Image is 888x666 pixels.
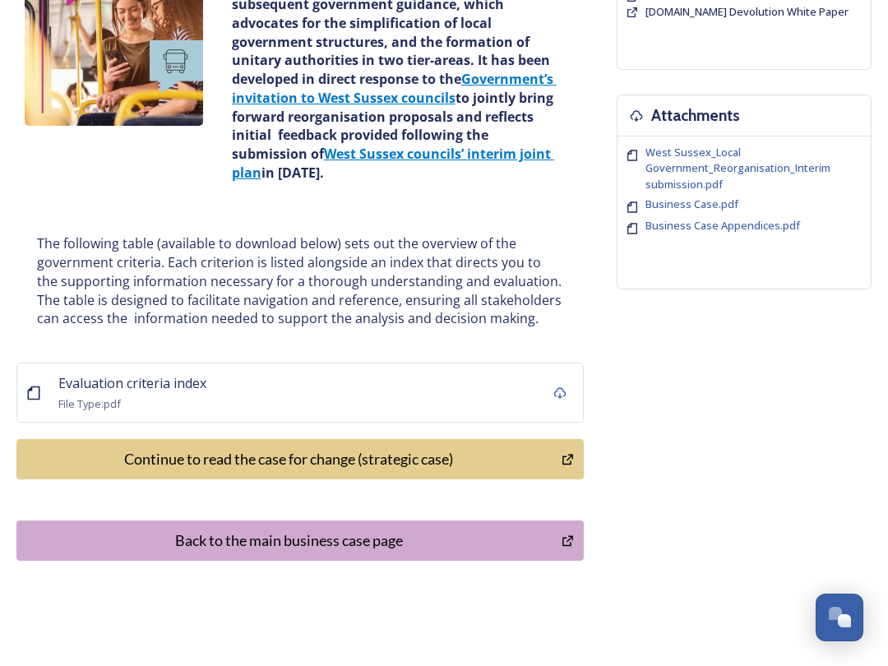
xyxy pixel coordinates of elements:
h3: Attachments [651,104,740,127]
a: West Sussex councils’ interim joint plan [232,145,554,182]
span: File Type: pdf [58,396,121,411]
div: Continue to read the case for change (strategic case) [25,448,553,470]
a: Government’s invitation to West Sussex councils [232,70,557,107]
span: Business Case Appendices.pdf [645,218,800,233]
span: West Sussex_Local Government_Reorganisation_Interim submission.pdf [645,145,830,191]
strong: in [DATE]. [261,164,324,182]
span: Business Case.pdf [645,197,738,211]
button: Back to the main business case page [16,520,584,561]
span: Evaluation criteria index [58,374,206,392]
p: The following table (available to download below) sets out the overview of the government criteri... [37,234,563,328]
a: Evaluation criteria index [58,372,206,392]
span: [DOMAIN_NAME] Devolution White Paper [645,4,849,19]
button: Open Chat [816,594,863,641]
a: [DOMAIN_NAME] Devolution White Paper [645,4,849,20]
button: Continue to read the case for change (strategic case) [16,439,584,479]
strong: to jointly bring forward reorganisation proposals and reflects initial feedback provided followin... [232,89,557,163]
div: Back to the main business case page [25,530,553,552]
